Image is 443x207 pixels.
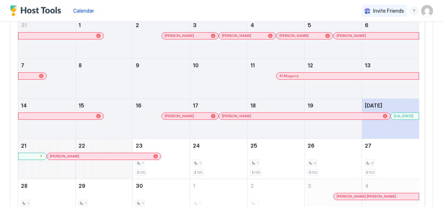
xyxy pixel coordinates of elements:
a: September 3, 2025 [190,18,247,32]
td: September 24, 2025 [190,139,247,179]
td: September 4, 2025 [247,18,304,59]
td: September 9, 2025 [133,58,190,98]
td: September 7, 2025 [18,58,75,98]
div: [PERSON_NAME] [222,33,273,38]
span: 27 [365,143,371,149]
span: [PERSON_NAME] [337,33,366,38]
td: September 8, 2025 [75,58,132,98]
span: 4 [250,22,254,28]
td: September 16, 2025 [133,98,190,139]
span: [PERSON_NAME] [165,114,194,118]
span: 1 [142,201,144,206]
span: 2 [371,161,373,165]
a: October 3, 2025 [305,179,362,193]
a: September 16, 2025 [133,99,190,112]
span: [PERSON_NAME] [222,114,251,118]
span: 15 [79,102,84,109]
td: September 13, 2025 [362,58,419,98]
span: 1 [142,161,144,165]
span: 6 [365,22,368,28]
span: Al Magarry [279,73,299,78]
a: September 20, 2025 [362,99,419,112]
div: Al Magarry [279,73,416,78]
span: 29 [79,183,85,189]
a: September 9, 2025 [133,59,190,72]
span: 16 [136,102,142,109]
span: Calendar [73,8,94,14]
span: 24 [193,143,200,149]
div: [PERSON_NAME] [PERSON_NAME] [337,194,416,199]
a: September 11, 2025 [248,59,304,72]
td: September 14, 2025 [18,98,75,139]
span: 2 [250,183,254,189]
a: September 13, 2025 [362,59,419,72]
a: September 21, 2025 [18,139,75,152]
span: 3 [193,22,197,28]
td: September 23, 2025 [133,139,190,179]
span: $153 [309,170,317,175]
div: [US_STATE] [394,114,416,118]
a: Host Tools Logo [10,5,64,16]
td: September 19, 2025 [304,98,362,139]
a: September 8, 2025 [76,59,132,72]
a: September 28, 2025 [18,179,75,193]
span: [PERSON_NAME] [222,33,251,38]
span: 5 [308,22,311,28]
span: 8 [79,62,82,68]
span: 1 [199,161,201,165]
span: 1 [27,201,29,206]
span: 1 [85,201,87,206]
span: [PERSON_NAME] [165,33,194,38]
a: September 2, 2025 [133,18,190,32]
a: September 1, 2025 [76,18,132,32]
span: 28 [21,183,28,189]
span: 19 [308,102,313,109]
a: September 12, 2025 [305,59,362,72]
span: 1 [79,22,81,28]
span: 4 [365,183,368,189]
td: September 3, 2025 [190,18,247,59]
td: September 1, 2025 [75,18,132,59]
span: $153 [366,170,374,175]
td: September 5, 2025 [304,18,362,59]
span: $135 [252,170,260,175]
span: 31 [21,22,27,28]
span: [US_STATE] [394,114,413,118]
span: 22 [79,143,85,149]
div: [PERSON_NAME] [165,33,215,38]
div: [PERSON_NAME] [337,33,416,38]
td: September 10, 2025 [190,58,247,98]
a: October 1, 2025 [190,179,247,193]
td: September 2, 2025 [133,18,190,59]
a: September 30, 2025 [133,179,190,193]
td: September 25, 2025 [247,139,304,179]
a: September 18, 2025 [248,99,304,112]
a: September 26, 2025 [305,139,362,152]
a: August 31, 2025 [18,18,75,32]
a: September 5, 2025 [305,18,362,32]
span: 21 [21,143,26,149]
td: September 27, 2025 [362,139,419,179]
a: October 2, 2025 [248,179,304,193]
a: September 10, 2025 [190,59,247,72]
div: [PERSON_NAME] [222,114,387,118]
a: September 29, 2025 [76,179,132,193]
a: September 14, 2025 [18,99,75,112]
td: September 15, 2025 [75,98,132,139]
span: Invite Friends [373,8,404,14]
span: 12 [308,62,313,68]
a: September 22, 2025 [76,139,132,152]
td: September 22, 2025 [75,139,132,179]
a: September 15, 2025 [76,99,132,112]
td: September 20, 2025 [362,98,419,139]
a: September 25, 2025 [248,139,304,152]
a: September 6, 2025 [362,18,419,32]
span: 9 [136,62,139,68]
span: 30 [136,183,143,189]
a: September 23, 2025 [133,139,190,152]
span: [PERSON_NAME] [50,154,79,159]
td: August 31, 2025 [18,18,75,59]
span: 1 [257,161,258,165]
div: [PERSON_NAME] [165,114,215,118]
